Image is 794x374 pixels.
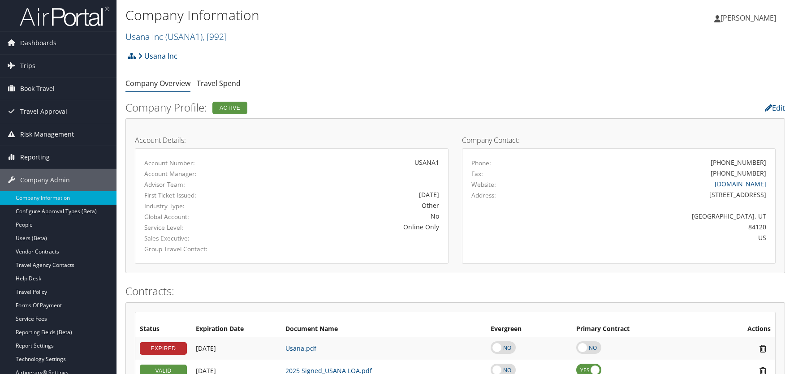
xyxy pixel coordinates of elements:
a: [PERSON_NAME] [714,4,785,31]
div: Other [247,201,439,210]
label: Group Travel Contact: [144,245,233,254]
div: No [247,211,439,221]
div: Online Only [247,222,439,232]
label: Industry Type: [144,202,233,211]
h4: Account Details: [135,137,449,144]
h2: Contracts: [125,284,785,299]
div: Active [212,102,247,114]
span: Dashboards [20,32,56,54]
span: Trips [20,55,35,77]
div: EXPIRED [140,342,187,355]
a: Travel Spend [197,78,241,88]
div: [PHONE_NUMBER] [711,168,766,178]
span: [DATE] [196,344,216,353]
label: Service Level: [144,223,233,232]
label: First Ticket Issued: [144,191,233,200]
div: [STREET_ADDRESS] [548,190,766,199]
label: Phone: [471,159,491,168]
span: Book Travel [20,77,55,100]
th: Actions [706,321,775,337]
span: Reporting [20,146,50,168]
a: Usana Inc [138,47,177,65]
div: [PHONE_NUMBER] [711,158,766,167]
th: Status [135,321,191,337]
div: [DATE] [247,190,439,199]
div: US [548,233,766,242]
div: 84120 [548,222,766,232]
a: [DOMAIN_NAME] [715,180,766,188]
h4: Company Contact: [462,137,776,144]
th: Document Name [281,321,486,337]
a: Usana Inc [125,30,227,43]
label: Website: [471,180,496,189]
span: [PERSON_NAME] [721,13,776,23]
th: Primary Contract [572,321,706,337]
h2: Company Profile: [125,100,561,115]
i: Remove Contract [755,344,771,353]
h1: Company Information [125,6,565,25]
a: Edit [765,103,785,113]
span: Risk Management [20,123,74,146]
div: [GEOGRAPHIC_DATA], UT [548,211,766,221]
label: Address: [471,191,496,200]
th: Expiration Date [191,321,281,337]
div: USANA1 [247,158,439,167]
span: , [ 992 ] [203,30,227,43]
span: Company Admin [20,169,70,191]
th: Evergreen [486,321,572,337]
label: Account Number: [144,159,233,168]
span: ( USANA1 ) [165,30,203,43]
label: Global Account: [144,212,233,221]
div: Add/Edit Date [196,344,276,353]
label: Sales Executive: [144,234,233,243]
label: Fax: [471,169,483,178]
a: Company Overview [125,78,190,88]
label: Account Manager: [144,169,233,178]
img: airportal-logo.png [20,6,109,27]
label: Advisor Team: [144,180,233,189]
a: Usana.pdf [285,344,316,353]
span: Travel Approval [20,100,67,123]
